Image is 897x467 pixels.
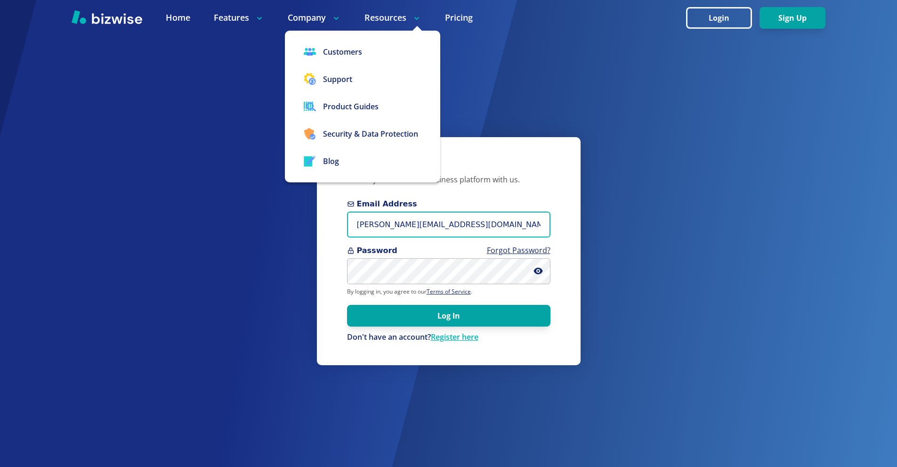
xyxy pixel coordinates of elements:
a: Sign Up [760,14,825,23]
a: Forgot Password? [487,245,550,255]
h3: Log In [347,160,550,175]
a: Blog [285,147,440,175]
span: Password [347,245,550,256]
p: Don't have an account? [347,332,550,343]
img: Bizwise Logo [72,10,142,24]
a: Pricing [445,12,473,24]
button: Support [285,66,440,93]
button: Log In [347,305,550,327]
p: Access your all-in-one business platform with us. [347,175,550,185]
button: Sign Up [760,7,825,29]
a: Register here [431,332,478,342]
p: Features [214,12,264,24]
p: Company [288,12,341,24]
a: Security & Data Protection [285,120,440,147]
a: Home [166,12,190,24]
p: Resources [364,12,421,24]
a: Customers [285,38,440,66]
button: Login [686,7,752,29]
a: Product Guides [285,93,440,120]
input: you@example.com [347,212,550,238]
p: By logging in, you agree to our . [347,288,550,295]
div: Don't have an account?Register here [347,332,550,343]
span: Email Address [347,198,550,210]
a: Terms of Service [427,287,471,295]
a: Login [686,14,760,23]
